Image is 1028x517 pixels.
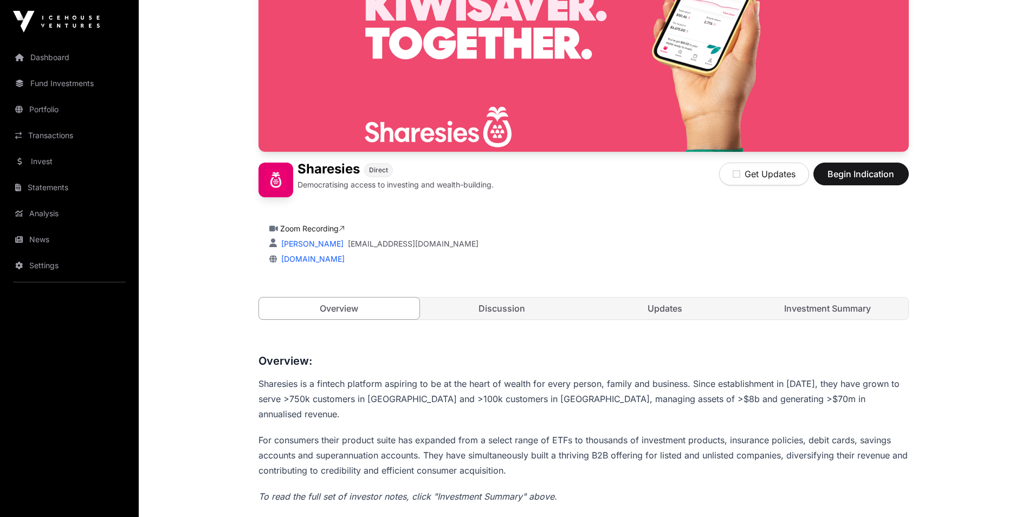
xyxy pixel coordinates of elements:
a: Analysis [9,202,130,225]
nav: Tabs [259,298,908,319]
img: Icehouse Ventures Logo [13,11,100,33]
p: Sharesies is a fintech platform aspiring to be at the heart of wealth for every person, family an... [258,376,909,422]
a: Zoom Recording [280,224,345,233]
span: Begin Indication [827,167,895,180]
a: Settings [9,254,130,277]
p: Democratising access to investing and wealth-building. [298,179,494,190]
a: [DOMAIN_NAME] [277,254,345,263]
a: Fund Investments [9,72,130,95]
h3: Overview: [258,352,909,370]
em: To read the full set of investor notes, click "Investment Summary" above. [258,491,557,502]
a: Transactions [9,124,130,147]
a: News [9,228,130,251]
a: [EMAIL_ADDRESS][DOMAIN_NAME] [348,238,479,249]
a: Discussion [422,298,583,319]
p: For consumers their product suite has expanded from a select range of ETFs to thousands of invest... [258,432,909,478]
a: [PERSON_NAME] [279,239,344,248]
button: Get Updates [719,163,809,185]
a: Portfolio [9,98,130,121]
a: Investment Summary [747,298,908,319]
a: Statements [9,176,130,199]
span: Direct [369,166,388,175]
a: Updates [585,298,746,319]
a: Overview [258,297,421,320]
h1: Sharesies [298,163,360,177]
img: Sharesies [258,163,293,197]
iframe: Chat Widget [974,465,1028,517]
a: Invest [9,150,130,173]
a: Dashboard [9,46,130,69]
a: Begin Indication [813,173,909,184]
button: Begin Indication [813,163,909,185]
